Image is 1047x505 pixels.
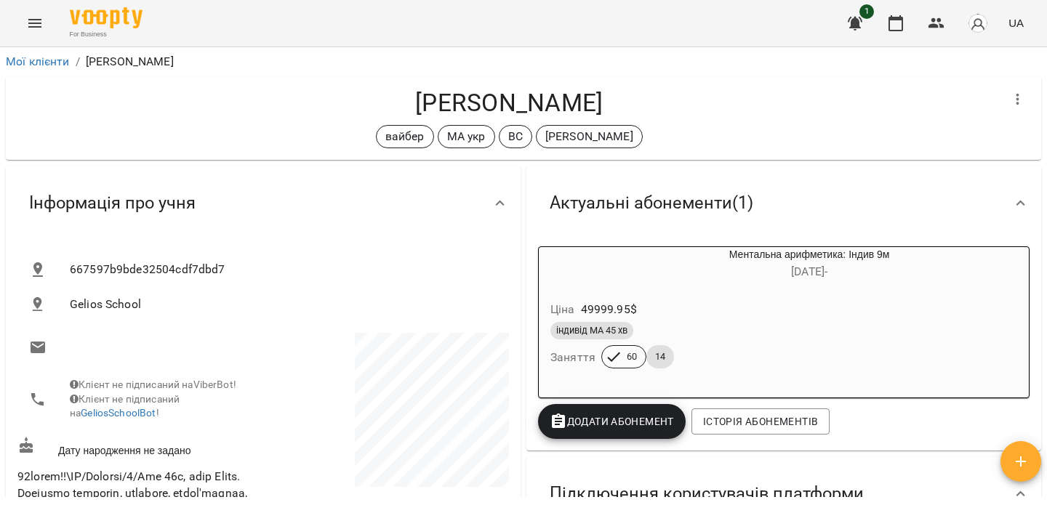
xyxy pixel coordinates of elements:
[538,404,686,439] button: Додати Абонемент
[76,53,80,70] li: /
[550,347,595,368] h6: Заняття
[508,128,523,145] p: ВС
[1008,15,1024,31] span: UA
[86,53,174,70] p: [PERSON_NAME]
[17,88,1000,118] h4: [PERSON_NAME]
[385,128,425,145] p: вайбер
[376,125,434,148] div: вайбер
[438,125,495,148] div: МА укр
[550,482,864,505] span: Підключення користувачів платформи
[6,53,1041,70] nav: breadcrumb
[691,408,830,435] button: Історія абонементів
[70,261,497,278] span: 667597b9bde32504cdf7dbd7
[545,128,633,145] p: [PERSON_NAME]
[703,413,818,430] span: Історія абонементів
[550,324,633,337] span: індивід МА 45 хв
[17,6,52,41] button: Menu
[550,413,674,430] span: Додати Абонемент
[539,247,1010,386] button: Ментальна арифметика: Індив 9м[DATE]- Ціна49999.95$індивід МА 45 хвЗаняття6014
[81,407,156,419] a: GeliosSchoolBot
[70,393,180,419] span: Клієнт не підписаний на !
[539,247,609,282] div: Ментальна арифметика: Індив 9м
[526,166,1041,241] div: Актуальні абонементи(1)
[70,379,236,390] span: Клієнт не підписаний на ViberBot!
[968,13,988,33] img: avatar_s.png
[6,166,521,241] div: Інформація про учня
[499,125,532,148] div: ВС
[618,350,646,363] span: 60
[609,247,1010,282] div: Ментальна арифметика: Індив 9м
[29,192,196,214] span: Інформація про учня
[6,54,70,68] a: Мої клієнти
[536,125,643,148] div: [PERSON_NAME]
[550,192,753,214] span: Актуальні абонементи ( 1 )
[70,7,143,28] img: Voopty Logo
[581,301,637,318] p: 49999.95 $
[447,128,486,145] p: МА укр
[1003,9,1030,36] button: UA
[70,296,497,313] span: Gelios School
[70,30,143,39] span: For Business
[550,299,575,320] h6: Ціна
[791,264,827,278] span: [DATE] -
[646,350,674,363] span: 14
[859,4,874,19] span: 1
[15,434,263,461] div: Дату народження не задано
